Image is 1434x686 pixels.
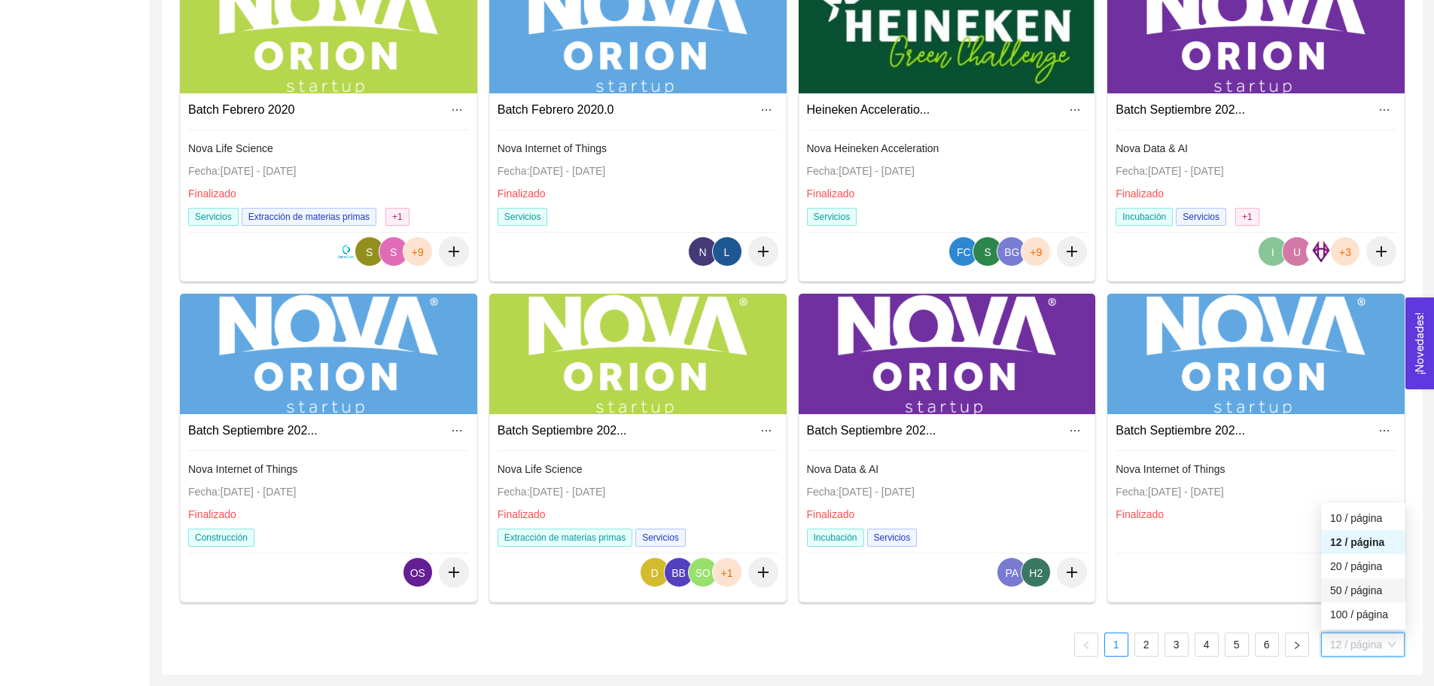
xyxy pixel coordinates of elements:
span: Finalizado [1116,508,1164,520]
span: right [1292,641,1302,650]
span: Incubación [1116,208,1173,226]
span: S [985,237,991,267]
span: Finalizado [1116,188,1164,200]
button: ellipsis [1372,419,1396,443]
span: Fecha: [DATE] - [DATE] [807,165,915,177]
span: plus [439,245,469,258]
span: +9 [1030,237,1042,267]
div: 12 / página [1321,530,1405,554]
a: Batch Septiembre 202... [498,424,627,437]
li: 2 [1134,633,1158,657]
div: 100 / página [1330,606,1396,623]
img: 1652925141409-S%C3%ADmbolo_Nefarious_Color.png [1307,237,1335,266]
span: Fecha: [DATE] - [DATE] [1116,486,1223,498]
span: ellipsis [446,425,468,437]
span: Extracción de materias primas [242,208,376,226]
a: 4 [1195,633,1218,656]
span: Fecha: [DATE] - [DATE] [498,486,605,498]
span: FC [957,237,971,267]
span: D [650,558,658,588]
span: plus [748,245,778,258]
span: Nova Data & AI [807,463,879,475]
span: ellipsis [1373,425,1396,437]
button: ellipsis [754,419,778,443]
button: plus [748,236,778,267]
span: Fecha: [DATE] - [DATE] [807,486,915,498]
button: ellipsis [1372,98,1396,122]
button: ellipsis [754,98,778,122]
span: Nova Life Science [498,463,583,475]
span: Nova Internet of Things [498,142,607,154]
div: 10 / página [1330,510,1396,526]
li: Página siguiente [1285,633,1309,657]
span: ellipsis [755,104,778,116]
a: Batch Septiembre 202... [1116,424,1245,437]
li: 3 [1165,633,1189,657]
span: S [366,237,373,267]
span: PA [1005,558,1018,588]
span: S [390,237,397,267]
span: ellipsis [755,425,778,437]
li: Página anterior [1074,633,1098,657]
span: ellipsis [1064,425,1086,437]
span: Nova Internet of Things [188,463,297,475]
a: Batch Septiembre 202... [188,424,318,437]
button: Open Feedback Widget [1405,297,1434,389]
span: Extracción de materias primas [498,529,632,547]
a: Batch Septiembre 202... [807,424,936,437]
span: + 1 [1235,208,1259,226]
span: Servicios [1176,208,1226,226]
a: Batch Febrero 2020 [188,103,294,116]
div: 50 / página [1321,578,1405,602]
span: plus [439,566,469,579]
span: Finalizado [188,508,236,520]
span: Finalizado [498,508,546,520]
button: plus [439,236,469,267]
span: Fecha: [DATE] - [DATE] [1116,165,1223,177]
button: plus [1057,236,1087,267]
a: Batch Febrero 2020.0 [498,103,614,116]
span: + 1 [385,208,409,226]
span: Servicios [188,208,239,226]
button: ellipsis [1063,419,1087,443]
span: Fecha: [DATE] - [DATE] [188,486,296,498]
span: Nova Data & AI [1116,142,1188,154]
span: plus [1057,566,1087,579]
button: right [1285,633,1309,657]
span: Construcción [188,529,254,547]
span: plus [1057,245,1087,258]
button: left [1074,633,1098,657]
div: 12 / página [1330,534,1396,550]
span: I [1271,237,1274,267]
span: plus [748,566,778,579]
div: 100 / página [1321,602,1405,627]
span: BB [671,558,686,588]
button: plus [1366,236,1396,267]
span: Finalizado [807,508,855,520]
span: ellipsis [1373,104,1396,116]
button: ellipsis [1063,98,1087,122]
span: Incubación [807,529,864,547]
li: 1 [1104,633,1128,657]
a: 5 [1225,633,1248,656]
li: 6 [1255,633,1279,657]
button: ellipsis [445,98,469,122]
button: plus [439,557,469,587]
span: +1 [721,558,733,588]
span: OS [410,558,425,588]
span: +9 [412,237,424,267]
img: 1615692231540-LOGOTIPO%20OMNIDENT-01.jpg [331,237,360,266]
a: Batch Septiembre 202... [1116,103,1245,116]
div: 20 / página [1330,558,1396,575]
span: Finalizado [498,188,546,200]
span: Nova Heineken Acceleration [807,142,939,154]
div: 10 / página [1321,506,1405,530]
span: 12 / página [1330,633,1396,656]
button: ellipsis [445,419,469,443]
span: ellipsis [446,104,468,116]
span: Servicios [807,208,857,226]
span: Nova Internet of Things [1116,463,1225,475]
span: Servicios [498,208,548,226]
a: Heineken Acceleratio... [807,103,930,116]
button: plus [748,557,778,587]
